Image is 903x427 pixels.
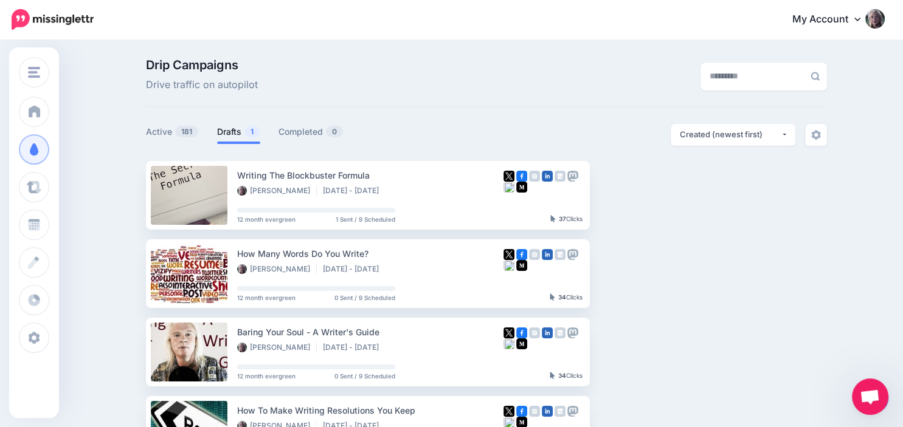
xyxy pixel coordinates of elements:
[567,249,578,260] img: mastodon-grey-square.png
[28,67,40,78] img: menu.png
[852,378,888,415] a: Open chat
[237,325,503,339] div: Baring Your Soul - A Writer's Guide
[550,372,555,379] img: pointer-grey-darker.png
[503,338,514,349] img: bluesky-grey-square.png
[279,125,344,139] a: Completed0
[780,5,885,35] a: My Account
[567,171,578,182] img: mastodon-grey-square.png
[323,343,385,352] li: [DATE] - [DATE]
[555,327,566,338] img: google_business-grey-square.png
[503,406,514,417] img: twitter-square.png
[550,216,583,223] div: Clicks
[12,9,94,30] img: Missinglettr
[567,327,578,338] img: mastodon-grey-square.png
[334,295,395,301] span: 0 Sent / 9 Scheduled
[811,130,821,140] img: settings-grey.png
[237,186,317,196] li: [PERSON_NAME]
[550,293,555,301] img: pointer-grey-darker.png
[542,327,553,338] img: linkedin-square.png
[175,126,198,137] span: 181
[146,125,199,139] a: Active181
[237,168,503,182] div: Writing The Blockbuster Formula
[558,293,566,301] b: 34
[671,124,795,146] button: Created (newest first)
[558,372,566,379] b: 34
[244,126,260,137] span: 1
[550,294,583,301] div: Clicks
[559,215,566,222] b: 37
[237,216,296,222] span: 12 month evergreen
[550,215,556,222] img: pointer-grey-darker.png
[237,264,317,274] li: [PERSON_NAME]
[555,249,566,260] img: google_business-grey-square.png
[542,406,553,417] img: linkedin-square.png
[516,327,527,338] img: facebook-square.png
[237,373,296,379] span: 12 month evergreen
[542,249,553,260] img: linkedin-square.png
[334,373,395,379] span: 0 Sent / 9 Scheduled
[146,77,258,93] span: Drive traffic on autopilot
[529,249,540,260] img: instagram-grey-square.png
[567,406,578,417] img: mastodon-grey-square.png
[555,171,566,182] img: google_business-grey-square.png
[237,403,503,417] div: How To Make Writing Resolutions You Keep
[503,327,514,338] img: twitter-square.png
[503,249,514,260] img: twitter-square.png
[680,129,781,140] div: Created (newest first)
[323,264,385,274] li: [DATE] - [DATE]
[516,406,527,417] img: facebook-square.png
[516,260,527,271] img: medium-square.png
[326,126,343,137] span: 0
[811,72,820,81] img: search-grey-6.png
[323,186,385,196] li: [DATE] - [DATE]
[529,406,540,417] img: instagram-grey-square.png
[542,171,553,182] img: linkedin-square.png
[550,372,583,380] div: Clicks
[237,343,317,352] li: [PERSON_NAME]
[529,171,540,182] img: instagram-grey-square.png
[237,295,296,301] span: 12 month evergreen
[529,327,540,338] img: instagram-grey-square.png
[555,406,566,417] img: google_business-grey-square.png
[503,260,514,271] img: bluesky-grey-square.png
[516,182,527,193] img: medium-square.png
[503,171,514,182] img: twitter-square.png
[217,125,260,139] a: Drafts1
[146,59,258,71] span: Drip Campaigns
[516,249,527,260] img: facebook-square.png
[503,182,514,193] img: bluesky-grey-square.png
[336,216,395,222] span: 1 Sent / 9 Scheduled
[516,171,527,182] img: facebook-square.png
[516,338,527,349] img: medium-square.png
[237,247,503,261] div: How Many Words Do You Write?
